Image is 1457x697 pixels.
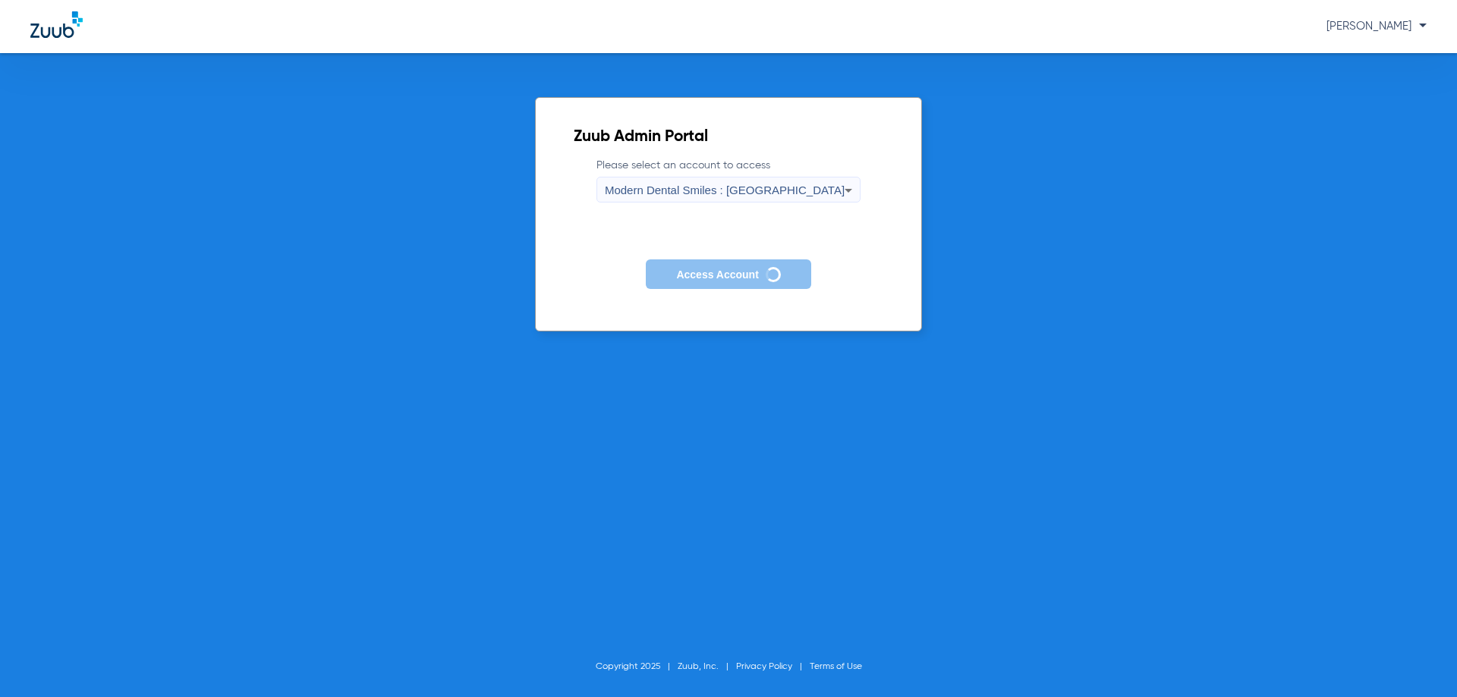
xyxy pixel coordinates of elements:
[1381,624,1457,697] iframe: Chat Widget
[736,662,792,671] a: Privacy Policy
[676,268,758,281] span: Access Account
[1326,20,1427,32] span: [PERSON_NAME]
[605,184,845,196] span: Modern Dental Smiles : [GEOGRAPHIC_DATA]
[596,659,678,674] li: Copyright 2025
[574,130,883,145] h2: Zuub Admin Portal
[810,662,862,671] a: Terms of Use
[596,158,861,203] label: Please select an account to access
[678,659,736,674] li: Zuub, Inc.
[30,11,83,38] img: Zuub Logo
[646,259,810,289] button: Access Account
